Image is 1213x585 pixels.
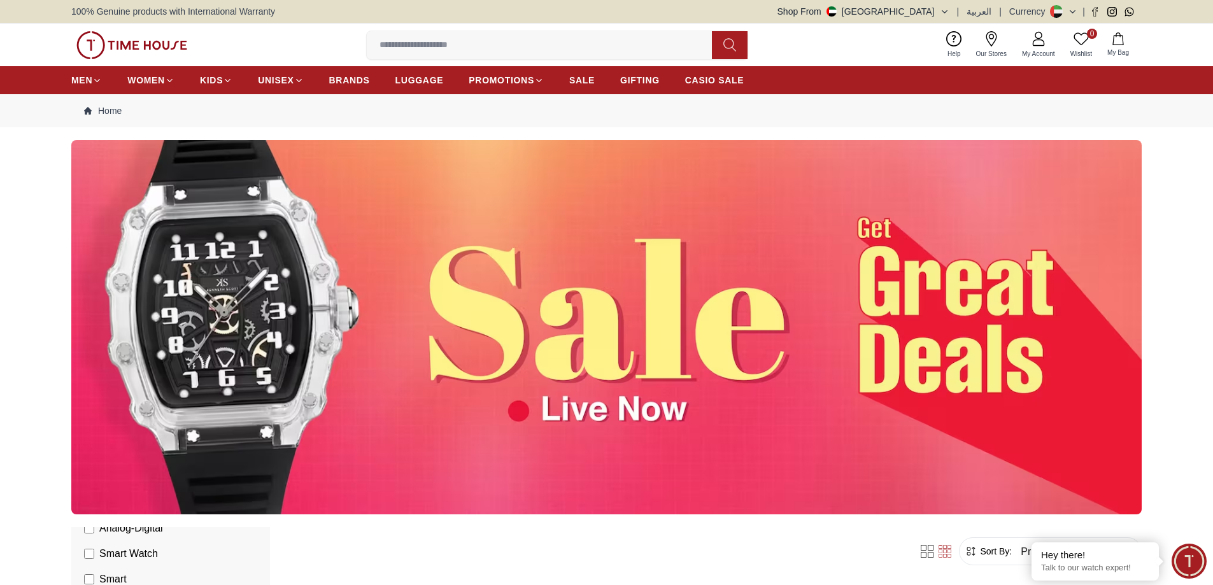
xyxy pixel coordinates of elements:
a: WOMEN [127,69,174,92]
nav: Breadcrumb [71,94,1142,127]
div: Chat Widget [1172,544,1207,579]
span: Wishlist [1065,49,1097,59]
a: Home [84,104,122,117]
span: SALE [569,74,595,87]
div: Hey there! [1041,549,1149,561]
button: Shop From[GEOGRAPHIC_DATA] [777,5,949,18]
a: UNISEX [258,69,303,92]
a: MEN [71,69,102,92]
a: Instagram [1107,7,1117,17]
span: KIDS [200,74,223,87]
span: LUGGAGE [395,74,444,87]
input: Analog-Digital [84,523,94,533]
a: Whatsapp [1124,7,1134,17]
input: Smart [84,574,94,584]
span: WOMEN [127,74,165,87]
span: 100% Genuine products with International Warranty [71,5,275,18]
span: Smart Watch [99,546,158,561]
img: ... [71,140,1142,514]
span: Analog-Digital [99,521,163,536]
button: Sort By: [965,545,1012,558]
span: PROMOTIONS [469,74,534,87]
span: BRANDS [329,74,370,87]
span: GIFTING [620,74,660,87]
a: LUGGAGE [395,69,444,92]
a: Our Stores [968,29,1014,61]
a: KIDS [200,69,232,92]
div: Currency [1009,5,1051,18]
button: My Bag [1100,30,1137,60]
a: BRANDS [329,69,370,92]
span: | [1082,5,1085,18]
button: العربية [967,5,991,18]
div: Price: Low to High [1012,533,1136,569]
span: MEN [71,74,92,87]
span: My Account [1017,49,1060,59]
a: 0Wishlist [1063,29,1100,61]
a: Facebook [1090,7,1100,17]
span: Sort By: [977,545,1012,558]
span: | [999,5,1002,18]
img: ... [76,31,187,59]
span: My Bag [1102,48,1134,57]
span: | [957,5,960,18]
img: United Arab Emirates [826,6,837,17]
span: CASIO SALE [685,74,744,87]
span: 0 [1087,29,1097,39]
a: SALE [569,69,595,92]
a: CASIO SALE [685,69,744,92]
a: Help [940,29,968,61]
p: Talk to our watch expert! [1041,563,1149,574]
span: Help [942,49,966,59]
a: PROMOTIONS [469,69,544,92]
span: UNISEX [258,74,294,87]
span: Our Stores [971,49,1012,59]
input: Smart Watch [84,549,94,559]
a: GIFTING [620,69,660,92]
